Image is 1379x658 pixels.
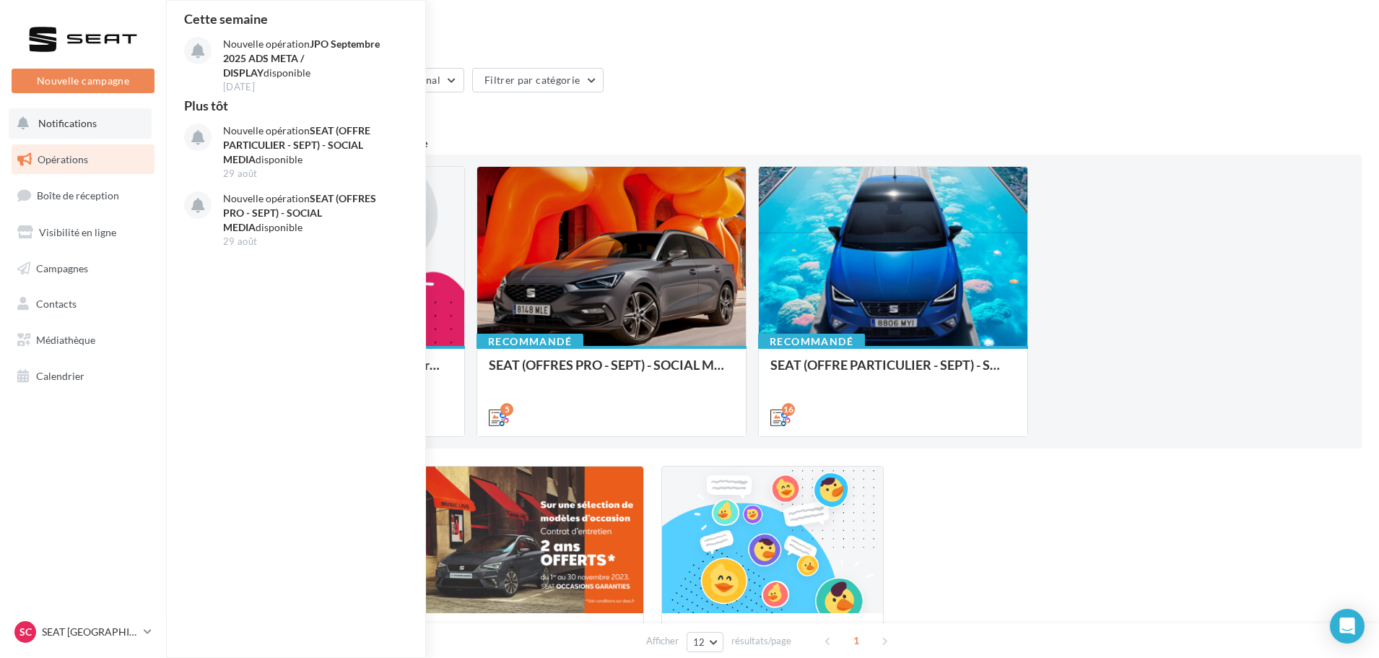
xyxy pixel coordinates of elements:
[472,68,604,92] button: Filtrer par catégorie
[9,289,157,319] a: Contacts
[9,325,157,355] a: Médiathèque
[38,153,88,165] span: Opérations
[758,334,865,350] div: Recommandé
[693,636,705,648] span: 12
[845,629,868,652] span: 1
[731,634,791,648] span: résultats/page
[9,217,157,248] a: Visibilité en ligne
[38,117,97,129] span: Notifications
[500,403,513,416] div: 5
[42,625,138,639] p: SEAT [GEOGRAPHIC_DATA]
[9,144,157,175] a: Opérations
[12,69,155,93] button: Nouvelle campagne
[183,23,1362,45] div: Opérations marketing
[9,361,157,391] a: Calendrier
[183,137,1362,149] div: 3 opérations recommandées par votre enseigne
[782,403,795,416] div: 16
[477,334,583,350] div: Recommandé
[19,625,32,639] span: SC
[36,298,77,310] span: Contacts
[9,108,152,139] button: Notifications
[9,254,157,284] a: Campagnes
[12,618,155,646] a: SC SEAT [GEOGRAPHIC_DATA]
[770,358,1016,386] div: SEAT (OFFRE PARTICULIER - SEPT) - SOCIAL MEDIA
[489,358,734,386] div: SEAT (OFFRES PRO - SEPT) - SOCIAL MEDIA
[36,370,84,382] span: Calendrier
[39,226,116,238] span: Visibilité en ligne
[37,189,119,202] span: Boîte de réception
[646,634,679,648] span: Afficher
[1330,609,1365,644] div: Open Intercom Messenger
[9,180,157,211] a: Boîte de réception
[36,334,95,346] span: Médiathèque
[687,632,723,652] button: 12
[36,261,88,274] span: Campagnes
